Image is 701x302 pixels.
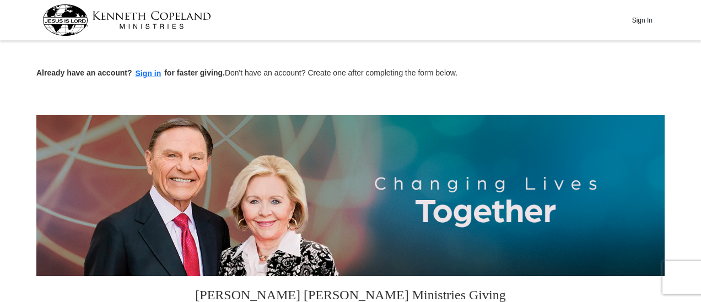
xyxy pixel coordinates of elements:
[36,67,665,80] p: Don't have an account? Create one after completing the form below.
[36,68,225,77] strong: Already have an account? for faster giving.
[42,4,211,36] img: kcm-header-logo.svg
[132,67,165,80] button: Sign in
[625,12,659,29] button: Sign In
